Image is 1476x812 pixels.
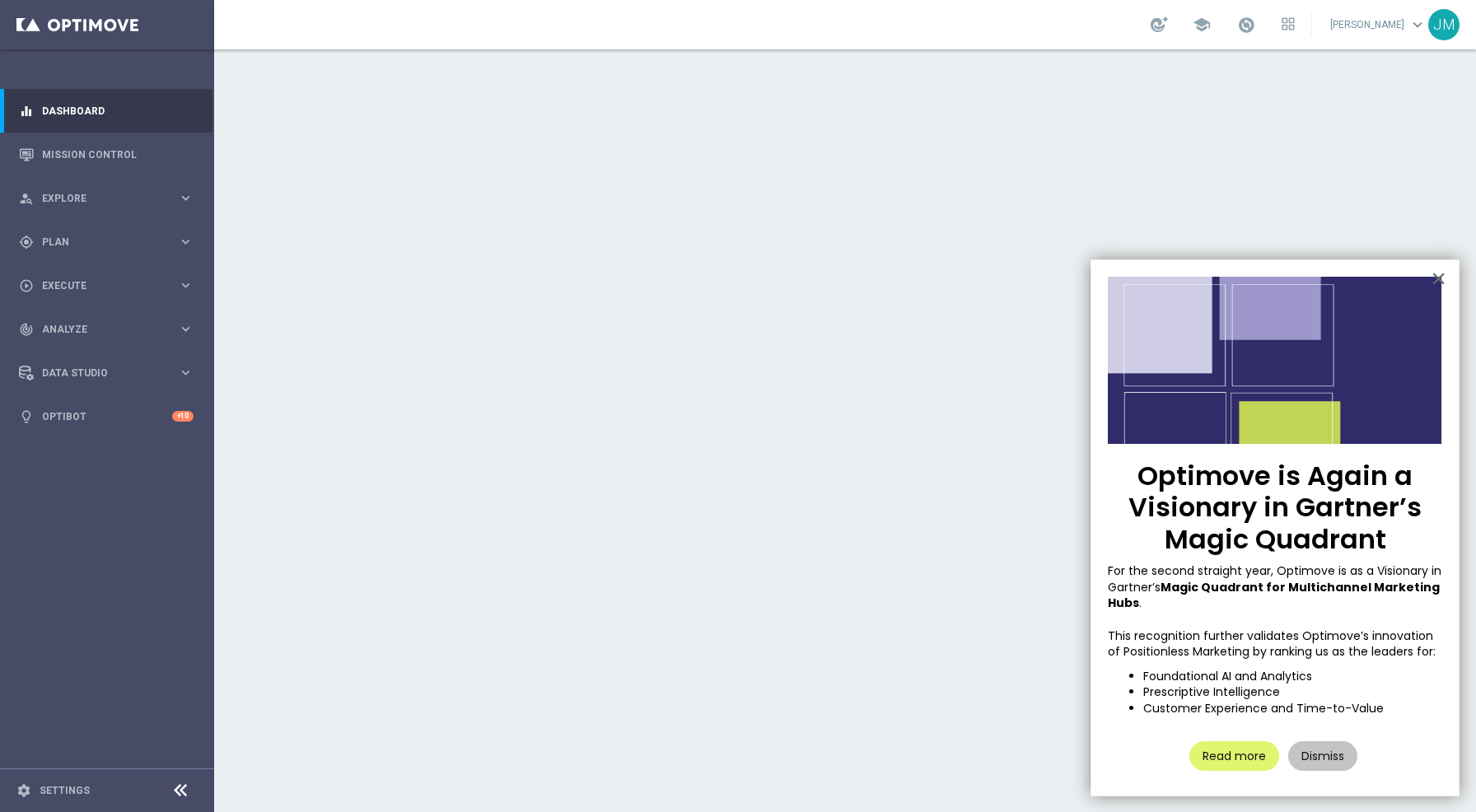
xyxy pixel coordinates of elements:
button: Close [1431,265,1446,292]
li: Customer Experience and Time-to-Value [1143,701,1442,717]
i: keyboard_arrow_right [178,278,194,293]
p: This recognition further validates Optimove’s innovation of Positionless Marketing by ranking us ... [1108,628,1442,660]
span: Explore [42,194,178,203]
div: Analyze [19,322,178,337]
span: keyboard_arrow_down [1408,16,1427,34]
span: Analyze [42,324,178,334]
a: Settings [40,786,90,796]
i: keyboard_arrow_right [178,234,194,250]
i: gps_fixed [19,235,34,250]
span: Plan [42,237,178,247]
span: For the second straight year, Optimove is as a Visionary in Gartner’s [1108,562,1445,595]
i: lightbulb [19,409,34,424]
strong: Magic Quadrant for Multichannel Marketing Hubs [1108,579,1442,612]
a: Dashboard [42,89,194,133]
i: keyboard_arrow_right [178,190,194,206]
li: Foundational AI and Analytics [1143,669,1442,685]
div: Explore [19,191,178,206]
div: JM [1428,9,1460,40]
a: [PERSON_NAME] [1329,12,1428,37]
span: Execute [42,281,178,291]
i: keyboard_arrow_right [178,365,194,380]
span: Data Studio [42,368,178,378]
div: Mission Control [19,133,194,176]
i: person_search [19,191,34,206]
a: Optibot [42,394,172,438]
span: school [1193,16,1211,34]
div: Plan [19,235,178,250]
div: Dashboard [19,89,194,133]
li: Prescriptive Intelligence [1143,684,1442,701]
i: keyboard_arrow_right [178,321,194,337]
div: Optibot [19,394,194,438]
span: . [1139,595,1142,611]
div: Data Studio [19,366,178,380]
button: Dismiss [1288,741,1357,771]
i: equalizer [19,104,34,119]
p: Optimove is Again a Visionary in Gartner’s Magic Quadrant [1108,460,1442,555]
i: settings [16,783,31,798]
i: track_changes [19,322,34,337]
i: play_circle_outline [19,278,34,293]
div: Execute [19,278,178,293]
button: Read more [1189,741,1279,771]
a: Mission Control [42,133,194,176]
div: +10 [172,411,194,422]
